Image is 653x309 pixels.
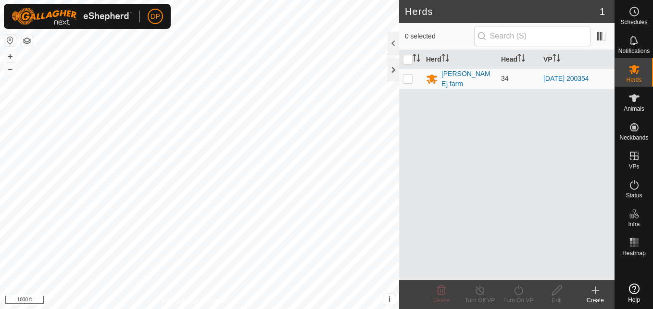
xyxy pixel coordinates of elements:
input: Search (S) [474,26,590,46]
button: i [384,294,395,305]
div: Turn On VP [499,296,538,305]
a: Contact Us [209,296,238,305]
a: [DATE] 200354 [543,75,589,82]
span: VPs [628,164,639,169]
a: Privacy Policy [162,296,198,305]
span: Notifications [618,48,650,54]
div: Create [576,296,615,305]
div: [PERSON_NAME] farm [441,69,493,89]
div: Edit [538,296,576,305]
button: – [4,63,16,75]
button: Map Layers [21,35,33,47]
h2: Herds [405,6,600,17]
p-sorticon: Activate to sort [517,55,525,63]
button: Reset Map [4,35,16,46]
img: Gallagher Logo [12,8,132,25]
p-sorticon: Activate to sort [441,55,449,63]
span: 1 [600,4,605,19]
span: Heatmap [622,250,646,256]
span: Delete [433,297,450,304]
th: Head [497,50,540,69]
p-sorticon: Activate to sort [413,55,420,63]
a: Help [615,280,653,307]
span: Schedules [620,19,647,25]
span: Infra [628,221,640,227]
button: + [4,51,16,62]
span: Herds [626,77,641,83]
th: VP [540,50,615,69]
span: Help [628,297,640,303]
span: i [389,295,390,303]
span: Status [626,193,642,198]
span: 0 selected [405,31,474,41]
span: 34 [501,75,509,82]
span: Animals [624,106,644,112]
div: Turn Off VP [461,296,499,305]
span: Neckbands [619,135,648,141]
p-sorticon: Activate to sort [553,55,560,63]
th: Herd [422,50,497,69]
span: DP [151,12,160,22]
